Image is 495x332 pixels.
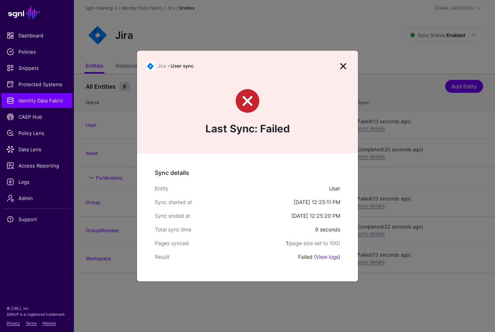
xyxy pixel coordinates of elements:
[286,239,340,247] div: 1
[294,198,340,206] div: [DATE] 12:25:11 PM
[146,62,155,71] img: svg+xml;base64,PHN2ZyB3aWR0aD0iNjQiIGhlaWdodD0iNjQiIHZpZXdCb3g9IjAgMCA2NCA2NCIgZmlsbD0ibm9uZSIgeG...
[329,184,340,192] div: User
[155,184,329,192] div: Entity
[158,63,171,69] span: Jira >
[155,168,340,177] h5: Sync details
[298,253,340,261] div: Failed ( )
[155,212,291,220] div: Sync ended at
[291,212,340,220] div: [DATE] 12:25:20 PM
[155,239,286,247] div: Pages synced
[155,253,298,261] div: Result
[315,226,340,233] div: 9 seconds
[158,63,337,69] h3: User sync
[316,254,338,260] a: View logs
[146,122,349,136] h4: Last Sync: Failed
[288,240,340,246] span: (page size set to 100)
[155,198,294,206] div: Sync started at
[155,226,315,233] div: Total sync time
